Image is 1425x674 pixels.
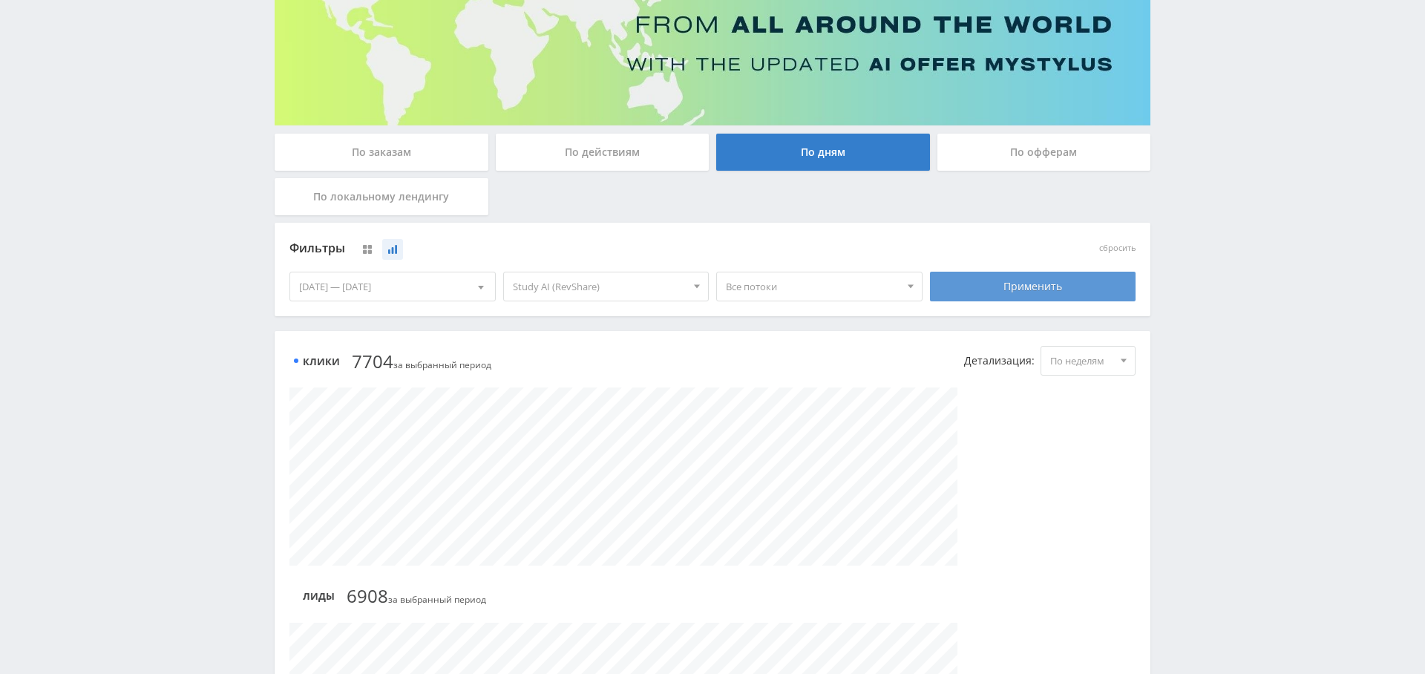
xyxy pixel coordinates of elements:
[290,272,495,301] div: [DATE] — [DATE]
[289,591,335,602] span: Лиды
[496,134,710,171] div: По действиям
[275,178,488,215] div: По локальному лендингу
[1099,243,1136,253] button: сбросить
[726,272,900,301] span: Все потоки
[513,272,687,301] span: Study AI (RevShare)
[964,355,1035,367] span: Детализация:
[289,238,923,260] div: Фильтры
[352,353,491,370] span: за выбранный период
[716,134,930,171] div: По дням
[275,134,488,171] div: По заказам
[1050,347,1113,375] span: По неделям
[347,588,486,605] span: за выбранный период
[937,134,1151,171] div: По офферам
[930,272,1136,301] div: Применить
[289,356,340,367] span: Клики
[347,583,388,608] span: 6908
[352,349,393,373] span: 7704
